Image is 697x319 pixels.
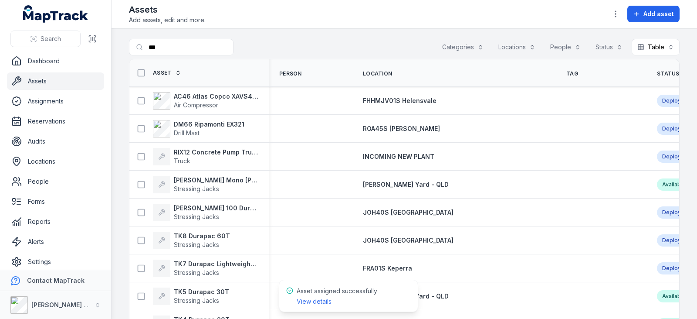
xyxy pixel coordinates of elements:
[31,301,103,309] strong: [PERSON_NAME] Group
[174,204,258,213] strong: [PERSON_NAME] 100 Durapac 100T
[657,178,691,191] div: Available
[566,70,578,77] span: Tag
[363,124,440,133] a: ROA45S [PERSON_NAME]
[297,287,377,305] span: Asset assigned successfully
[657,95,693,107] div: Deployed
[363,237,453,244] span: JOH40S [GEOGRAPHIC_DATA]
[153,148,258,165] a: RIX12 Concrete Pump TruckTruck
[363,264,412,273] a: FRA01S Keperra
[129,3,206,16] h2: Assets
[153,69,172,76] span: Asset
[363,181,449,188] span: [PERSON_NAME] Yard - QLD
[174,241,219,248] span: Stressing Jacks
[363,125,440,132] span: ROA45S [PERSON_NAME]
[363,70,392,77] span: Location
[363,236,453,245] a: JOH40S [GEOGRAPHIC_DATA]
[545,39,586,55] button: People
[7,72,104,90] a: Assets
[363,208,453,217] a: JOH40S [GEOGRAPHIC_DATA]
[657,206,693,219] div: Deployed
[657,262,693,274] div: Deployed
[129,16,206,24] span: Add assets, edit and more.
[153,232,230,249] a: TK8 Durapac 60TStressing Jacks
[657,70,689,77] a: Status
[7,93,104,110] a: Assignments
[590,39,628,55] button: Status
[657,234,693,247] div: Deployed
[10,31,81,47] button: Search
[7,113,104,130] a: Reservations
[279,70,302,77] span: Person
[363,96,436,105] a: FHHMJV01S Helensvale
[657,151,693,163] div: Deployed
[153,204,258,221] a: [PERSON_NAME] 100 Durapac 100TStressing Jacks
[7,213,104,230] a: Reports
[657,123,693,135] div: Deployed
[632,39,680,55] button: Table
[174,157,190,165] span: Truck
[174,176,258,185] strong: [PERSON_NAME] Mono [PERSON_NAME] 25TN
[174,260,258,268] strong: TK7 Durapac Lightweight 100T
[174,129,200,137] span: Drill Mast
[643,10,674,18] span: Add asset
[153,92,258,110] a: AC46 Atlas Copco XAVS450Air Compressor
[657,70,680,77] span: Status
[27,277,85,284] strong: Contact MapTrack
[297,297,332,306] a: View details
[174,288,229,296] strong: TK5 Durapac 30T
[436,39,489,55] button: Categories
[7,153,104,170] a: Locations
[174,101,218,109] span: Air Compressor
[174,213,219,220] span: Stressing Jacks
[7,52,104,70] a: Dashboard
[7,133,104,150] a: Audits
[363,152,434,161] a: INCOMING NEW PLANT
[153,288,229,305] a: TK5 Durapac 30TStressing Jacks
[363,180,449,189] a: [PERSON_NAME] Yard - QLD
[174,232,230,240] strong: TK8 Durapac 60T
[153,260,258,277] a: TK7 Durapac Lightweight 100TStressing Jacks
[363,153,434,160] span: INCOMING NEW PLANT
[174,297,219,304] span: Stressing Jacks
[174,148,258,157] strong: RIX12 Concrete Pump Truck
[657,290,691,302] div: Available
[153,120,244,137] a: DM66 Ripamonti EX321Drill Mast
[7,173,104,190] a: People
[41,34,61,43] span: Search
[627,6,680,22] button: Add asset
[7,193,104,210] a: Forms
[23,5,88,23] a: MapTrack
[153,176,258,193] a: [PERSON_NAME] Mono [PERSON_NAME] 25TNStressing Jacks
[363,97,436,104] span: FHHMJV01S Helensvale
[174,92,258,101] strong: AC46 Atlas Copco XAVS450
[363,209,453,216] span: JOH40S [GEOGRAPHIC_DATA]
[174,120,244,129] strong: DM66 Ripamonti EX321
[174,185,219,192] span: Stressing Jacks
[153,69,181,76] a: Asset
[174,269,219,276] span: Stressing Jacks
[7,253,104,271] a: Settings
[7,233,104,250] a: Alerts
[493,39,541,55] button: Locations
